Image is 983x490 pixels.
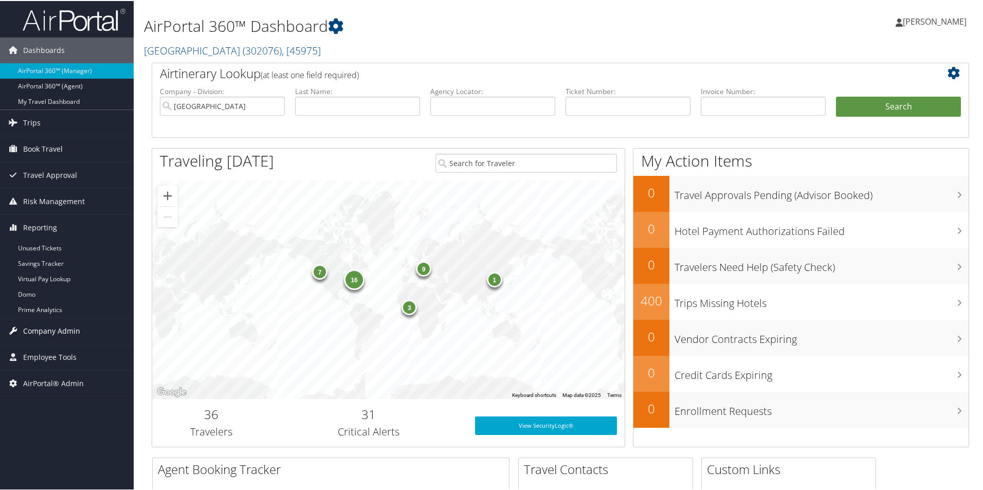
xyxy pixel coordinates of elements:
[23,343,77,369] span: Employee Tools
[243,43,282,57] span: ( 302076 )
[633,291,669,308] h2: 400
[23,214,57,240] span: Reporting
[633,255,669,273] h2: 0
[633,183,669,201] h2: 0
[633,175,969,211] a: 0Travel Approvals Pending (Advisor Booked)
[896,5,977,36] a: [PERSON_NAME]
[295,85,420,96] label: Last Name:
[160,424,263,438] h3: Travelers
[607,391,622,397] a: Terms (opens in new tab)
[633,399,669,416] h2: 0
[562,391,601,397] span: Map data ©2025
[144,43,321,57] a: [GEOGRAPHIC_DATA]
[566,85,690,96] label: Ticket Number:
[512,391,556,398] button: Keyboard shortcuts
[158,460,509,477] h2: Agent Booking Tracker
[155,385,189,398] img: Google
[160,64,893,81] h2: Airtinerary Lookup
[675,398,969,418] h3: Enrollment Requests
[157,206,178,226] button: Zoom out
[633,363,669,380] h2: 0
[633,391,969,427] a: 0Enrollment Requests
[701,85,826,96] label: Invoice Number:
[633,219,669,237] h2: 0
[675,362,969,382] h3: Credit Cards Expiring
[344,268,365,289] div: 16
[23,317,80,343] span: Company Admin
[160,405,263,422] h2: 36
[155,385,189,398] a: Open this area in Google Maps (opens a new window)
[675,254,969,274] h3: Travelers Need Help (Safety Check)
[312,263,327,279] div: 7
[633,283,969,319] a: 400Trips Missing Hotels
[524,460,693,477] h2: Travel Contacts
[157,185,178,205] button: Zoom in
[675,218,969,238] h3: Hotel Payment Authorizations Failed
[475,415,617,434] a: View SecurityLogic®
[278,405,460,422] h2: 31
[23,109,41,135] span: Trips
[278,424,460,438] h3: Critical Alerts
[282,43,321,57] span: , [ 45975 ]
[144,14,699,36] h1: AirPortal 360™ Dashboard
[633,247,969,283] a: 0Travelers Need Help (Safety Check)
[633,149,969,171] h1: My Action Items
[23,135,63,161] span: Book Travel
[23,7,125,31] img: airportal-logo.png
[486,270,502,286] div: 1
[160,85,285,96] label: Company - Division:
[633,327,669,344] h2: 0
[416,260,431,276] div: 9
[675,326,969,346] h3: Vendor Contracts Expiring
[707,460,876,477] h2: Custom Links
[261,68,359,80] span: (at least one field required)
[402,299,417,314] div: 3
[23,188,85,213] span: Risk Management
[633,355,969,391] a: 0Credit Cards Expiring
[675,290,969,310] h3: Trips Missing Hotels
[23,370,84,395] span: AirPortal® Admin
[903,15,967,26] span: [PERSON_NAME]
[430,85,555,96] label: Agency Locator:
[160,149,274,171] h1: Traveling [DATE]
[675,182,969,202] h3: Travel Approvals Pending (Advisor Booked)
[23,37,65,62] span: Dashboards
[23,161,77,187] span: Travel Approval
[435,153,617,172] input: Search for Traveler
[633,319,969,355] a: 0Vendor Contracts Expiring
[633,211,969,247] a: 0Hotel Payment Authorizations Failed
[836,96,961,116] button: Search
